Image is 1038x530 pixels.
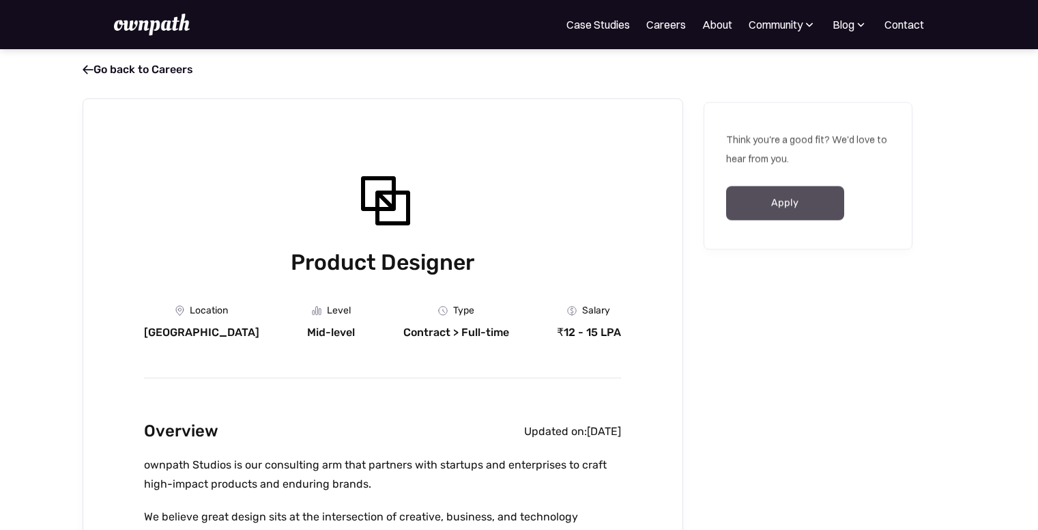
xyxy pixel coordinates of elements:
[312,306,321,316] img: Graph Icon - Job Board X Webflow Template
[524,425,587,438] div: Updated on:
[587,425,621,438] div: [DATE]
[582,305,610,316] div: Salary
[83,63,193,76] a: Go back to Careers
[726,186,844,220] a: Apply
[749,16,803,33] div: Community
[566,16,630,33] a: Case Studies
[749,16,816,33] div: Community
[190,305,228,316] div: Location
[884,16,924,33] a: Contact
[144,418,218,445] h2: Overview
[702,16,732,33] a: About
[307,326,355,339] div: Mid-level
[726,130,890,168] p: Think you're a good fit? We'd love to hear from you.
[144,326,259,339] div: [GEOGRAPHIC_DATA]
[646,16,686,33] a: Careers
[833,16,868,33] div: Blog
[327,305,351,316] div: Level
[144,456,621,494] p: ownpath Studios is our consulting arm that partners with startups and enterprises to craft high-i...
[83,63,93,76] span: 
[438,306,448,316] img: Clock Icon - Job Board X Webflow Template
[175,305,184,316] img: Location Icon - Job Board X Webflow Template
[833,16,854,33] div: Blog
[144,247,621,278] h1: Product Designer
[403,326,509,339] div: Contract > Full-time
[557,326,621,339] div: ₹12 - 15 LPA
[567,306,577,316] img: Money Icon - Job Board X Webflow Template
[453,305,474,316] div: Type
